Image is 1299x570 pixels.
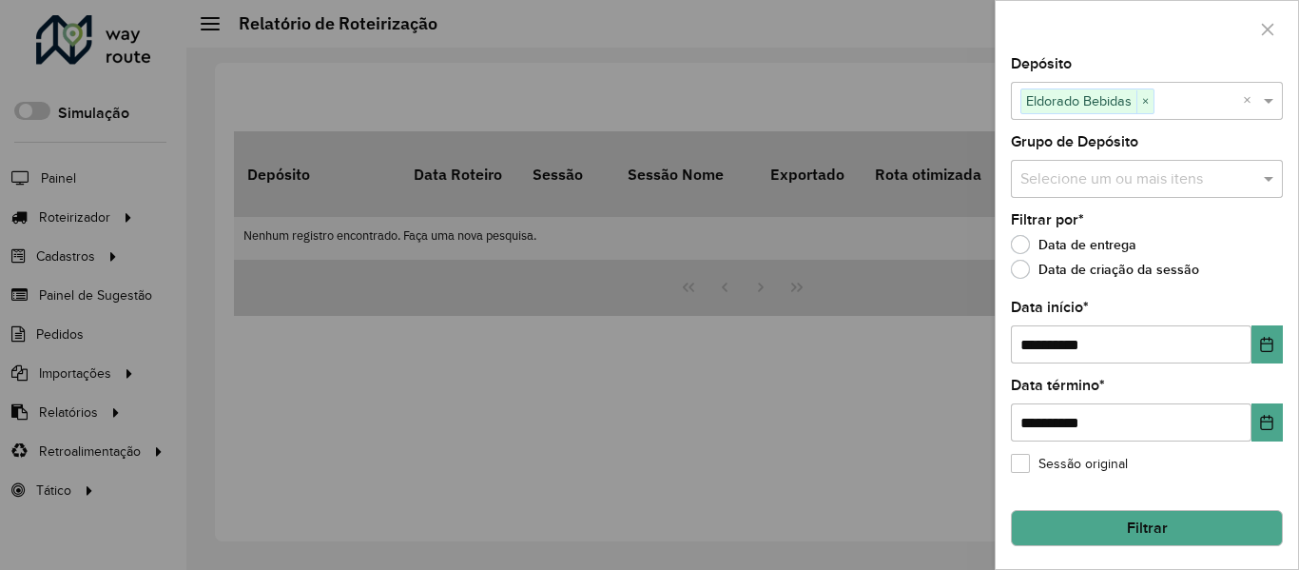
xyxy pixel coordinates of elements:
[1251,325,1283,364] button: Choose Date
[1011,235,1136,254] label: Data de entrega
[1011,130,1138,153] label: Grupo de Depósito
[1011,52,1072,75] label: Depósito
[1011,260,1199,279] label: Data de criação da sessão
[1011,208,1084,231] label: Filtrar por
[1011,296,1089,319] label: Data início
[1011,454,1128,474] label: Sessão original
[1011,510,1283,546] button: Filtrar
[1243,89,1259,112] span: Clear all
[1136,90,1154,113] span: ×
[1021,89,1136,112] span: Eldorado Bebidas
[1011,374,1105,397] label: Data término
[1251,403,1283,442] button: Choose Date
